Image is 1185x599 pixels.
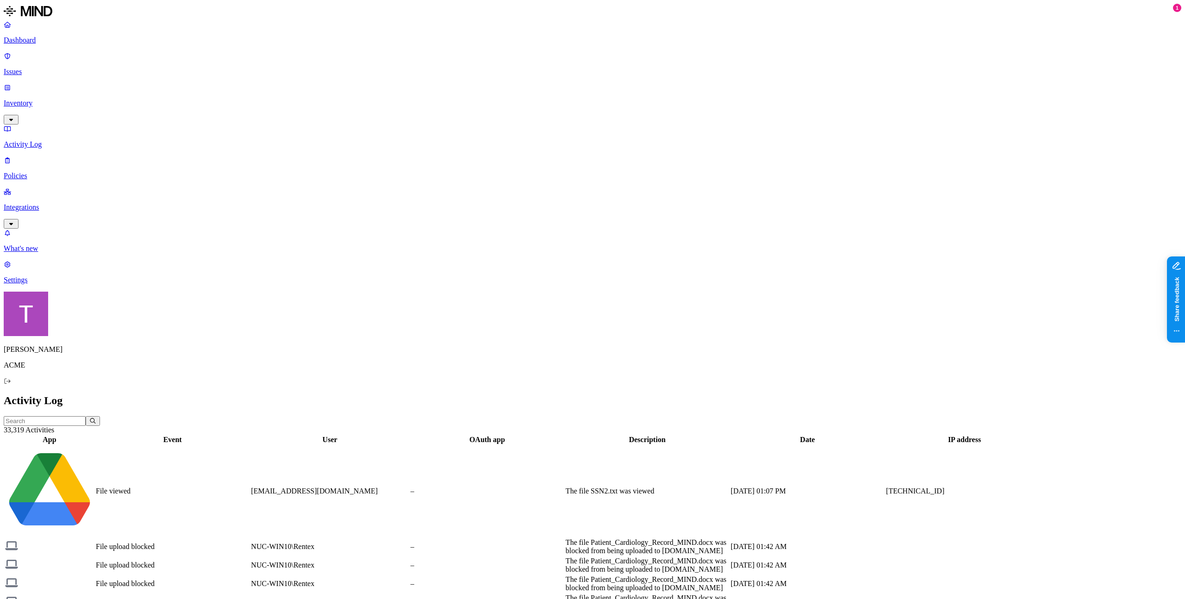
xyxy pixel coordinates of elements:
[411,543,414,550] span: –
[4,4,52,19] img: MIND
[411,561,414,569] span: –
[4,125,1181,149] a: Activity Log
[4,416,86,426] input: Search
[5,576,18,589] img: endpoint.svg
[251,561,314,569] span: NUC-WIN10\Rentex
[96,487,249,495] div: File viewed
[566,575,729,592] div: The file Patient_Cardiology_Record_MIND.docx was blocked from being uploaded to [DOMAIN_NAME]
[5,436,94,444] div: App
[4,187,1181,227] a: Integrations
[886,436,1043,444] div: IP address
[731,543,787,550] span: [DATE] 01:42 AM
[566,538,729,555] div: The file Patient_Cardiology_Record_MIND.docx was blocked from being uploaded to [DOMAIN_NAME]
[886,487,1043,495] div: [TECHNICAL_ID]
[4,36,1181,44] p: Dashboard
[411,580,414,587] span: –
[4,426,54,434] span: 33,319 Activities
[731,580,787,587] span: [DATE] 01:42 AM
[5,539,18,552] img: endpoint.svg
[251,487,378,495] span: [EMAIL_ADDRESS][DOMAIN_NAME]
[411,436,564,444] div: OAuth app
[96,580,249,588] div: File upload blocked
[4,172,1181,180] p: Policies
[1173,4,1181,12] div: 1
[4,68,1181,76] p: Issues
[5,446,94,535] img: google-drive.svg
[731,487,786,495] span: [DATE] 01:07 PM
[4,52,1181,76] a: Issues
[4,20,1181,44] a: Dashboard
[96,561,249,569] div: File upload blocked
[251,580,314,587] span: NUC-WIN10\Rentex
[4,4,1181,20] a: MIND
[4,140,1181,149] p: Activity Log
[4,229,1181,253] a: What's new
[4,99,1181,107] p: Inventory
[411,487,414,495] span: –
[4,292,48,336] img: Tzvi Shir-Vaknin
[4,156,1181,180] a: Policies
[4,83,1181,123] a: Inventory
[96,436,249,444] div: Event
[4,244,1181,253] p: What's new
[566,557,729,574] div: The file Patient_Cardiology_Record_MIND.docx was blocked from being uploaded to [DOMAIN_NAME]
[566,487,729,495] div: The file SSN2.txt was viewed
[731,561,787,569] span: [DATE] 01:42 AM
[4,276,1181,284] p: Settings
[4,203,1181,212] p: Integrations
[251,543,314,550] span: NUC-WIN10\Rentex
[96,543,249,551] div: File upload blocked
[4,394,1181,407] h2: Activity Log
[4,260,1181,284] a: Settings
[731,436,884,444] div: Date
[5,558,18,571] img: endpoint.svg
[566,436,729,444] div: Description
[251,436,409,444] div: User
[4,361,1181,369] p: ACME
